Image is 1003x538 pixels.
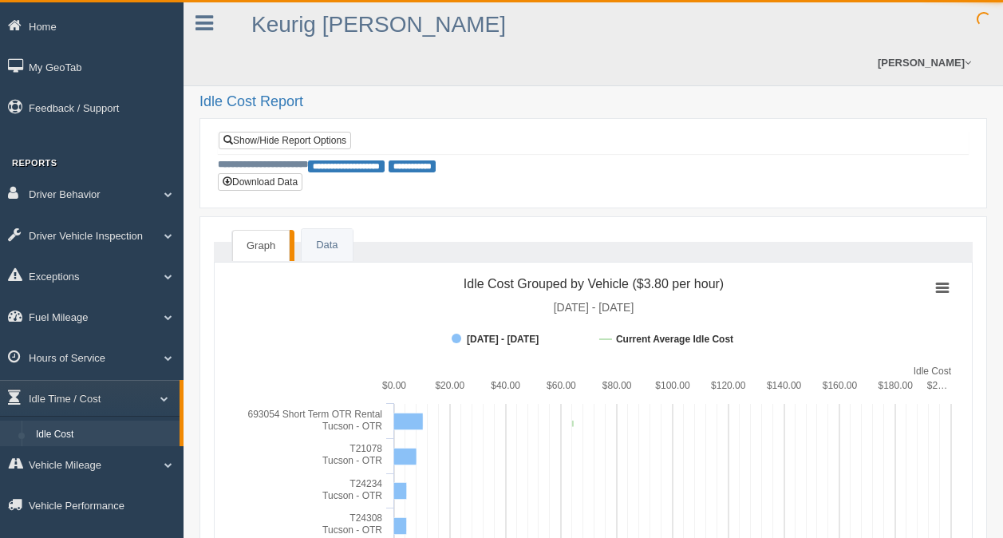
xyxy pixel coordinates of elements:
[251,12,506,37] a: Keurig [PERSON_NAME]
[491,380,520,391] text: $40.00
[218,173,302,191] button: Download Data
[767,380,802,391] text: $140.00
[823,380,858,391] text: $160.00
[322,455,382,466] tspan: Tucson - OTR
[554,301,634,314] tspan: [DATE] - [DATE]
[349,443,382,454] tspan: T21078
[219,132,351,149] a: Show/Hide Report Options
[547,380,576,391] text: $60.00
[382,380,406,391] text: $0.00
[879,380,914,391] text: $180.00
[232,230,290,262] a: Graph
[29,421,180,449] a: Idle Cost
[247,409,382,420] tspan: 693054 Short Term OTR Rental
[602,380,632,391] text: $80.00
[870,40,979,85] a: [PERSON_NAME]
[464,277,724,291] tspan: Idle Cost Grouped by Vehicle ($3.80 per hour)
[349,478,382,489] tspan: T24234
[711,380,746,391] text: $120.00
[435,380,464,391] text: $20.00
[322,421,382,432] tspan: Tucson - OTR
[927,380,947,391] tspan: $2…
[322,490,382,501] tspan: Tucson - OTR
[302,229,352,262] a: Data
[914,366,952,377] tspan: Idle Cost
[467,334,539,345] tspan: [DATE] - [DATE]
[322,524,382,536] tspan: Tucson - OTR
[349,512,382,524] tspan: T24308
[655,380,690,391] text: $100.00
[616,334,733,345] tspan: Current Average Idle Cost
